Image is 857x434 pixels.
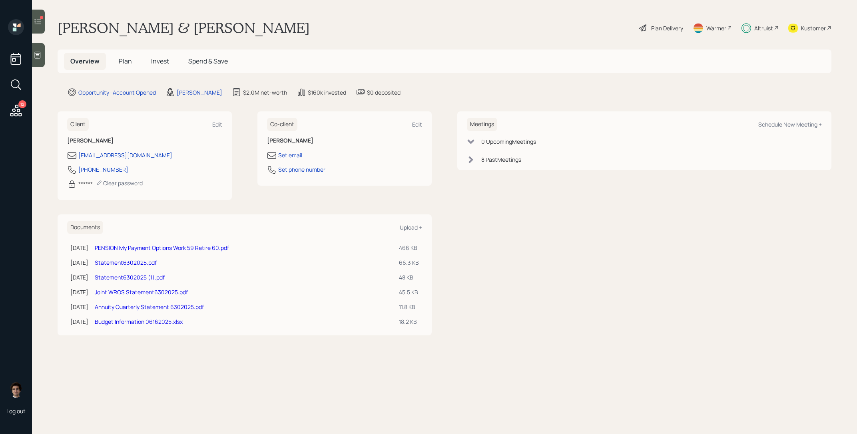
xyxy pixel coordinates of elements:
div: 466 KB [399,244,419,252]
div: 66.3 KB [399,258,419,267]
h6: Meetings [467,118,497,131]
div: [EMAIL_ADDRESS][DOMAIN_NAME] [78,151,172,159]
div: Warmer [706,24,726,32]
span: Spend & Save [188,57,228,65]
div: Log out [6,407,26,415]
div: 8 Past Meeting s [481,155,521,164]
div: [PERSON_NAME] [177,88,222,97]
div: $160k invested [308,88,346,97]
div: 48 KB [399,273,419,281]
a: Budget Information 06162025.xlsx [95,318,183,325]
div: Altruist [754,24,773,32]
h6: Documents [67,221,103,234]
span: Overview [70,57,100,65]
div: Schedule New Meeting + [758,121,822,128]
img: harrison-schaefer-headshot-2.png [8,382,24,398]
span: Invest [151,57,169,65]
div: 11.8 KB [399,303,419,311]
h6: [PERSON_NAME] [267,137,422,144]
div: 45.5 KB [399,288,419,296]
a: PENSION My Payment Options Work 59 Retire 60.pdf [95,244,229,252]
a: Statement6302025 (1).pdf [95,273,165,281]
a: Joint WROS Statement6302025.pdf [95,288,188,296]
div: Plan Delivery [651,24,683,32]
div: Clear password [96,179,143,187]
div: [DATE] [70,273,88,281]
h6: Client [67,118,89,131]
span: Plan [119,57,132,65]
div: [DATE] [70,258,88,267]
a: Annuity Quarterly Statement 6302025.pdf [95,303,204,311]
div: [DATE] [70,288,88,296]
div: Edit [412,121,422,128]
div: [DATE] [70,317,88,326]
div: Edit [212,121,222,128]
h6: [PERSON_NAME] [67,137,222,144]
div: Set email [278,151,302,159]
h1: [PERSON_NAME] & [PERSON_NAME] [58,19,310,37]
div: [PHONE_NUMBER] [78,165,128,174]
div: 12 [18,100,26,108]
div: 18.2 KB [399,317,419,326]
a: Statement6302025.pdf [95,259,157,266]
div: 0 Upcoming Meeting s [481,137,536,146]
div: [DATE] [70,244,88,252]
div: [DATE] [70,303,88,311]
div: Set phone number [278,165,325,174]
div: Opportunity · Account Opened [78,88,156,97]
div: Upload + [400,224,422,231]
div: $0 deposited [367,88,401,97]
div: Kustomer [801,24,826,32]
h6: Co-client [267,118,297,131]
div: $2.0M net-worth [243,88,287,97]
